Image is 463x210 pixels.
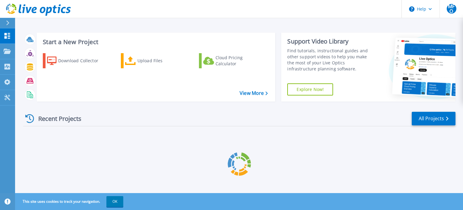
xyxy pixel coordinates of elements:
[216,55,264,67] div: Cloud Pricing Calculator
[17,196,123,207] span: This site uses cookies to track your navigation.
[137,55,186,67] div: Upload Files
[412,112,455,125] a: All Projects
[121,53,188,68] a: Upload Files
[447,4,456,14] span: MFO
[106,196,123,207] button: OK
[287,37,375,45] div: Support Video Library
[287,83,333,95] a: Explore Now!
[43,53,110,68] a: Download Collector
[199,53,266,68] a: Cloud Pricing Calculator
[287,48,375,72] div: Find tutorials, instructional guides and other support videos to help you make the most of your L...
[23,111,90,126] div: Recent Projects
[58,55,106,67] div: Download Collector
[43,39,268,45] h3: Start a New Project
[240,90,268,96] a: View More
